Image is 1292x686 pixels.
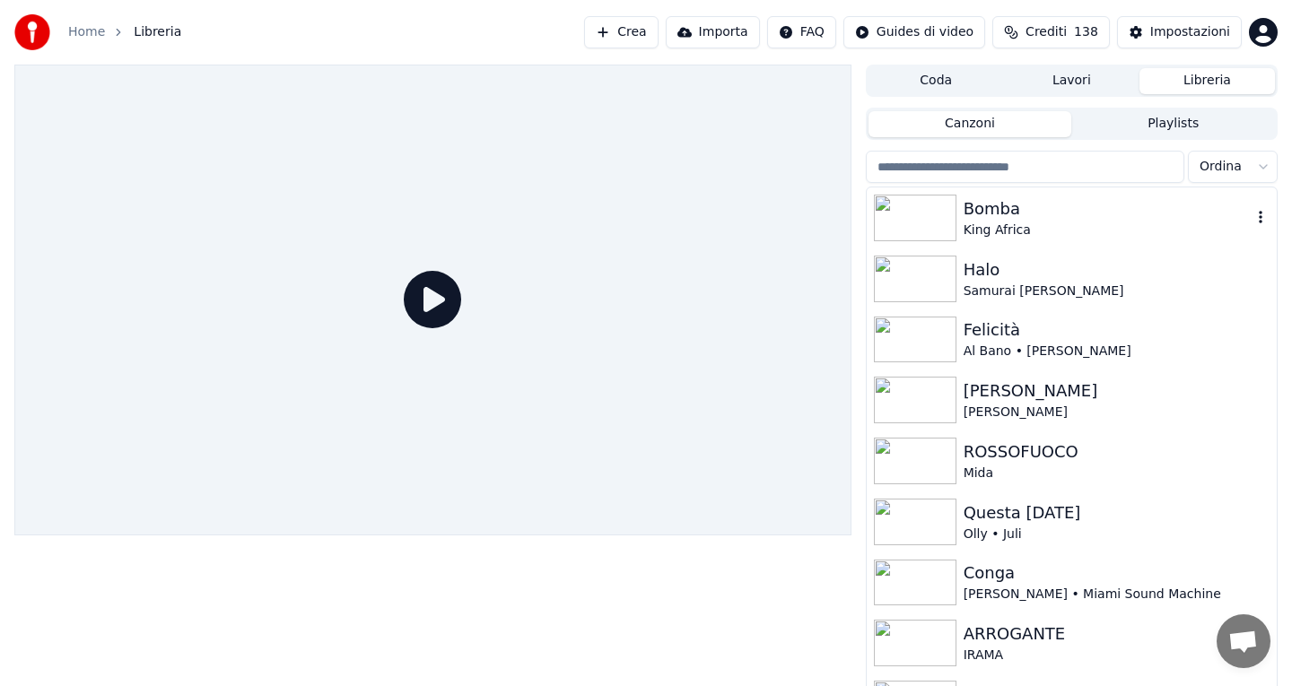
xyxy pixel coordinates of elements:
[964,500,1270,525] div: Questa [DATE]
[68,23,105,41] a: Home
[1200,158,1242,176] span: Ordina
[964,439,1270,465] div: ROSSOFUOCO
[1217,614,1270,668] div: Aprire la chat
[964,647,1270,664] div: IRAMA
[1074,23,1098,41] span: 138
[964,257,1270,282] div: Halo
[584,16,658,48] button: Crea
[964,282,1270,300] div: Samurai [PERSON_NAME]
[964,317,1270,343] div: Felicità
[14,14,50,50] img: youka
[964,221,1252,239] div: King Africa
[869,111,1072,137] button: Canzoni
[1150,23,1230,41] div: Impostazioni
[964,343,1270,360] div: Al Bano • [PERSON_NAME]
[964,465,1270,482] div: Mida
[68,23,181,41] nav: breadcrumb
[964,560,1270,586] div: Conga
[964,196,1252,221] div: Bomba
[1117,16,1242,48] button: Impostazioni
[1139,68,1275,94] button: Libreria
[843,16,985,48] button: Guides di video
[964,378,1270,404] div: [PERSON_NAME]
[134,23,181,41] span: Libreria
[964,404,1270,421] div: [PERSON_NAME]
[992,16,1110,48] button: Crediti138
[666,16,760,48] button: Importa
[964,586,1270,604] div: [PERSON_NAME] • Miami Sound Machine
[767,16,836,48] button: FAQ
[1071,111,1275,137] button: Playlists
[964,621,1270,647] div: ARROGANTE
[964,525,1270,543] div: Olly • Juli
[1026,23,1067,41] span: Crediti
[1004,68,1139,94] button: Lavori
[869,68,1004,94] button: Coda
